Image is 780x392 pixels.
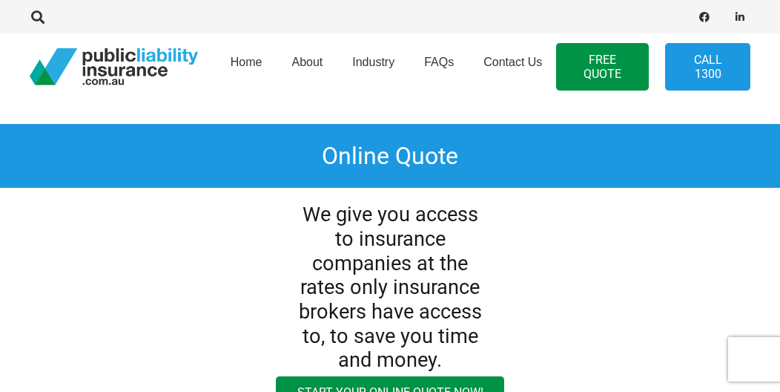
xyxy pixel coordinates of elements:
a: LinkedIn [730,7,750,27]
a: FREE QUOTE [556,43,649,91]
span: Industry [352,56,394,68]
span: FAQs [424,56,454,68]
a: Home [216,29,277,105]
a: Facebook [694,7,715,27]
a: Industry [337,29,409,105]
a: Search [23,10,53,24]
a: FAQs [409,29,469,105]
a: Call 1300 [665,43,750,91]
a: pli_logotransparent [30,48,198,85]
h3: We give you access to insurance companies at the rates only insurance brokers have access to, to ... [297,203,483,372]
a: About [277,29,337,105]
a: Contact Us [469,29,557,105]
span: About [291,56,323,68]
span: Contact Us [483,56,542,68]
span: Home [231,56,262,68]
